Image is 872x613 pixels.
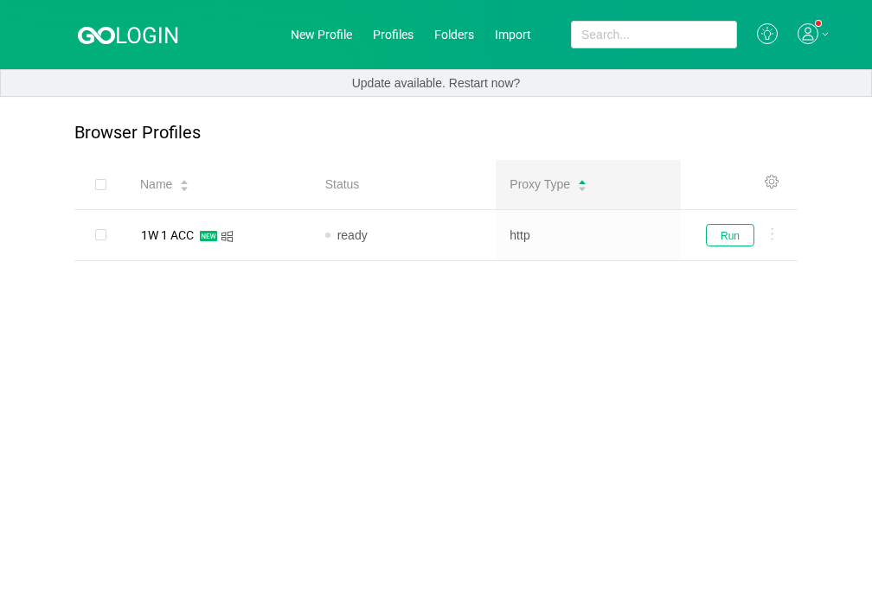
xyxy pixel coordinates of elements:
[495,28,531,42] a: Import
[816,21,821,26] sup: 1
[140,176,172,194] span: Name
[291,28,352,42] a: New Profile
[221,230,234,243] i: icon: windows
[179,177,189,189] div: Sort
[180,184,189,189] i: icon: caret-down
[434,28,474,42] a: Folders
[496,210,681,261] td: http
[578,184,587,189] i: icon: caret-down
[578,178,587,183] i: icon: caret-up
[706,224,754,246] button: Run
[373,28,414,42] a: Profiles
[337,228,368,242] span: ready
[180,178,189,183] i: icon: caret-up
[325,176,360,194] span: Status
[510,176,570,194] span: Proxy Type
[141,229,194,241] div: 1W 1 ACC
[577,177,587,189] div: Sort
[74,123,201,143] p: Browser Profiles
[571,21,737,48] input: Search...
